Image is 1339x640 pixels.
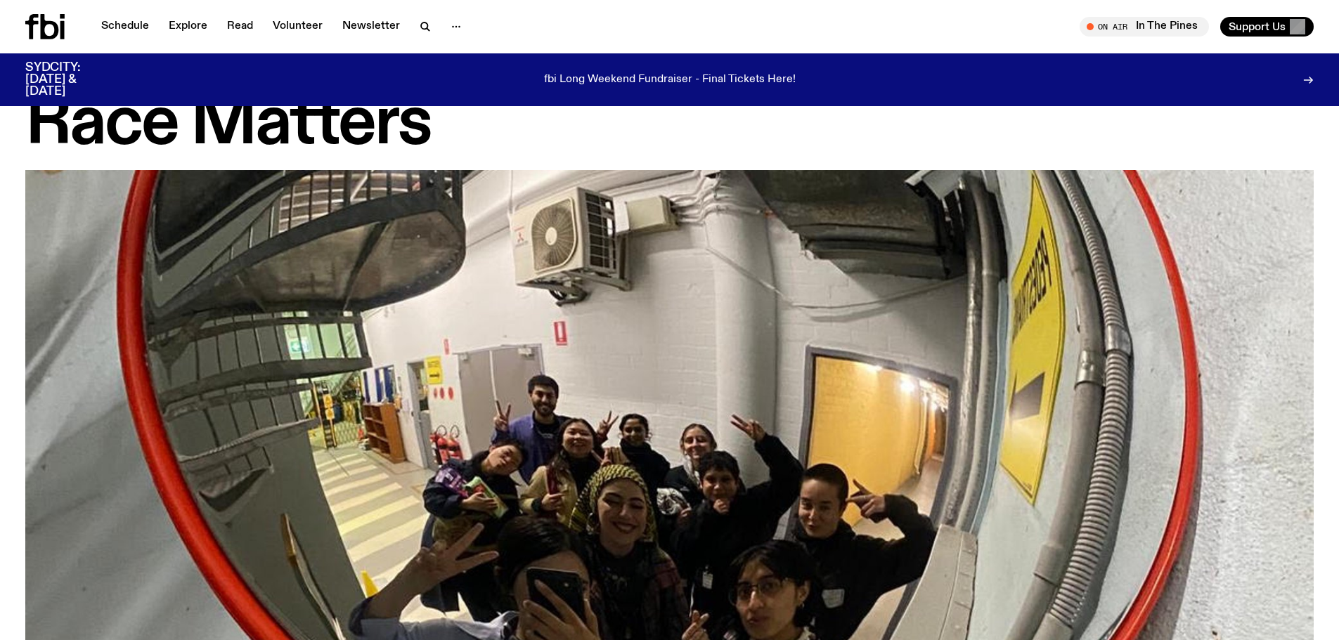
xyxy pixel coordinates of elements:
h3: SYDCITY: [DATE] & [DATE] [25,62,115,98]
a: Newsletter [334,17,408,37]
p: fbi Long Weekend Fundraiser - Final Tickets Here! [544,74,796,86]
a: Read [219,17,261,37]
button: On AirIn The Pines [1080,17,1209,37]
a: Explore [160,17,216,37]
button: Support Us [1220,17,1314,37]
a: Volunteer [264,17,331,37]
span: Support Us [1229,20,1286,33]
h1: Race Matters [25,93,1314,156]
a: Schedule [93,17,157,37]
